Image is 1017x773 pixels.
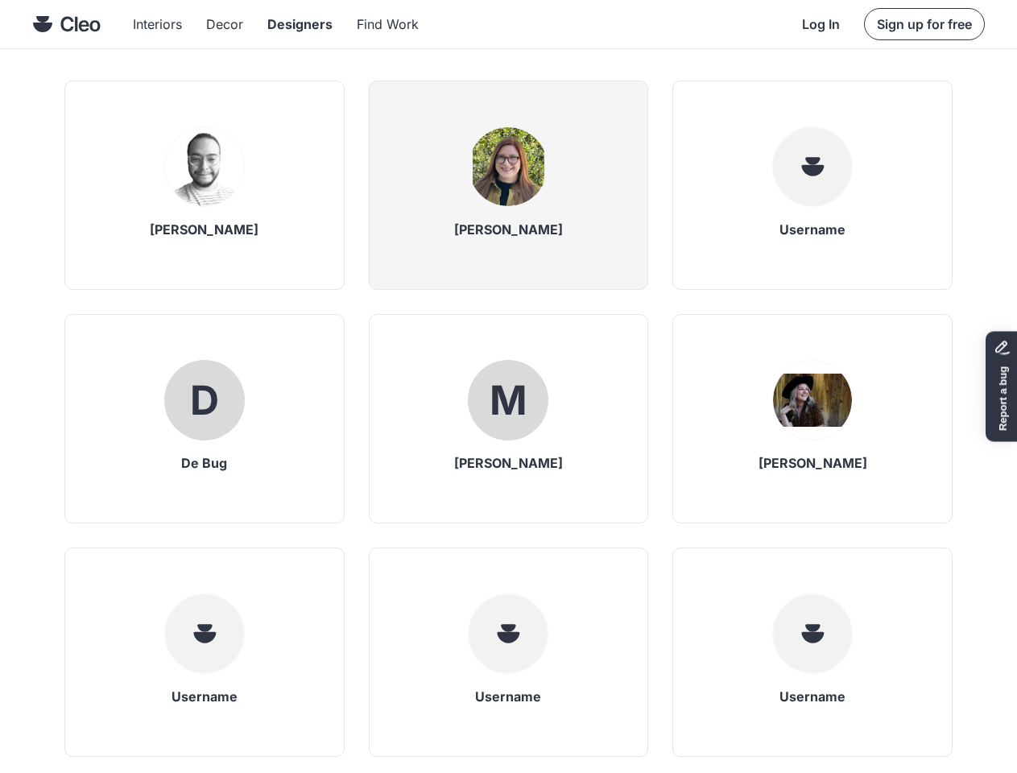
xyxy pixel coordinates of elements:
button: Sign up for free [864,8,985,40]
div: Username [475,690,541,703]
div: [PERSON_NAME] [150,223,258,236]
div: Find Work [357,18,419,31]
div: Username [779,690,845,703]
div: De Bug [181,457,227,469]
div: Designers [267,18,333,31]
div: M [490,380,527,420]
div: Username [172,690,238,703]
div: Username [779,223,845,236]
div: [PERSON_NAME] [759,457,867,469]
div: Log In [802,18,840,31]
div: Decor [206,18,243,31]
div: D [190,380,219,420]
div: Interiors [133,18,182,31]
div: [PERSON_NAME] [454,223,563,236]
div: [PERSON_NAME] [454,457,563,469]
